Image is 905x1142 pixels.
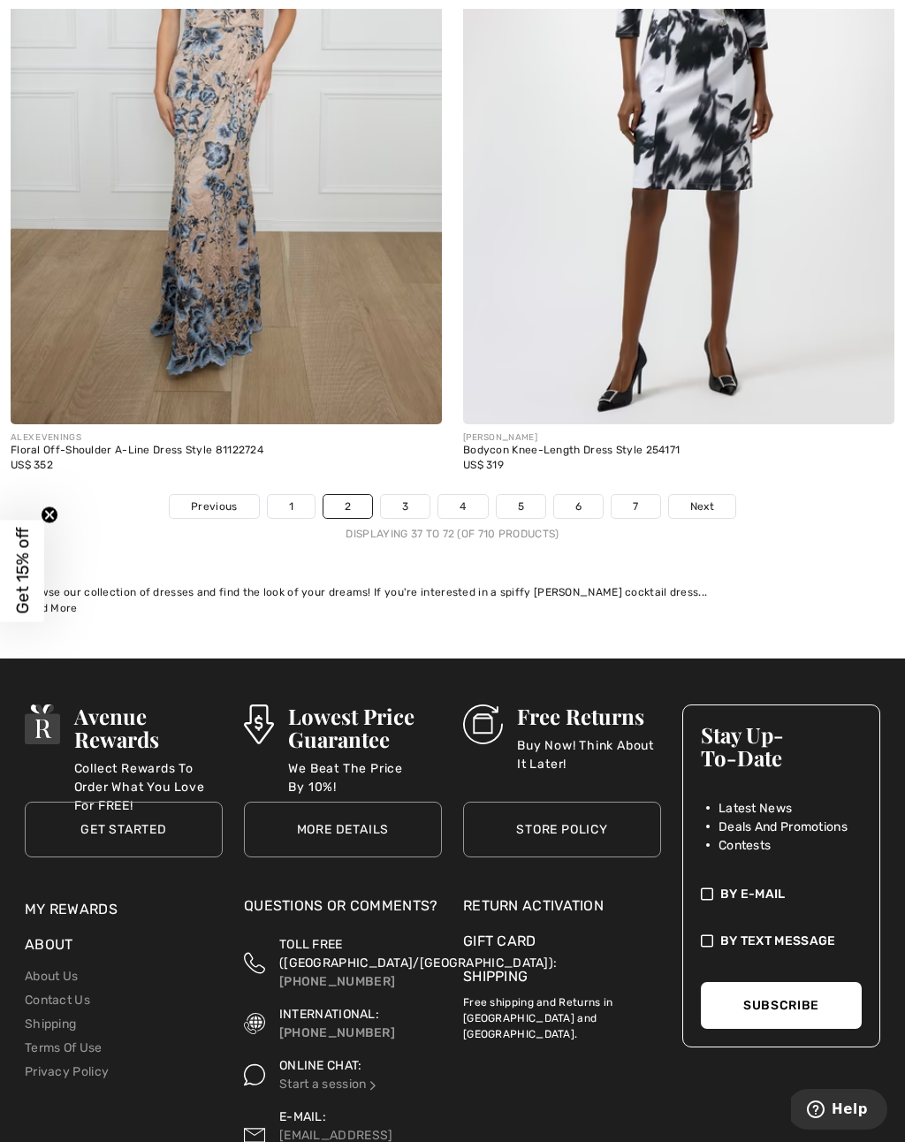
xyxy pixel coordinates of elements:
[720,885,786,903] span: By E-mail
[279,1109,326,1124] span: E-MAIL:
[25,1064,109,1079] a: Privacy Policy
[279,1025,395,1040] a: [PHONE_NUMBER]
[612,495,659,518] a: 7
[701,885,713,903] img: check
[719,799,792,818] span: Latest News
[463,704,503,744] img: Free Returns
[517,704,661,727] h3: Free Returns
[25,969,78,984] a: About Us
[279,1077,379,1092] a: Start a session
[11,431,442,445] div: ALEX EVENINGS
[463,459,504,471] span: US$ 319
[381,495,430,518] a: 3
[25,1016,76,1032] a: Shipping
[279,937,557,971] span: TOLL FREE ([GEOGRAPHIC_DATA]/[GEOGRAPHIC_DATA]):
[25,993,90,1008] a: Contact Us
[25,704,60,744] img: Avenue Rewards
[25,1040,103,1055] a: Terms Of Use
[719,836,771,855] span: Contests
[463,968,528,985] a: Shipping
[463,802,661,857] a: Store Policy
[367,1079,379,1092] img: Online Chat
[170,495,258,518] a: Previous
[279,1007,379,1022] span: INTERNATIONAL:
[279,974,395,989] a: [PHONE_NUMBER]
[244,704,274,744] img: Lowest Price Guarantee
[288,759,442,795] p: We Beat The Price By 10%!
[25,901,118,917] a: My Rewards
[517,736,661,772] p: Buy Now! Think About It Later!
[12,528,33,614] span: Get 15% off
[25,802,223,857] a: Get Started
[701,723,862,769] h3: Stay Up-To-Date
[701,982,862,1029] button: Subscribe
[497,495,545,518] a: 5
[74,704,223,750] h3: Avenue Rewards
[11,459,53,471] span: US$ 352
[701,932,713,950] img: check
[463,431,894,445] div: [PERSON_NAME]
[463,987,661,1042] p: Free shipping and Returns in [GEOGRAPHIC_DATA] and [GEOGRAPHIC_DATA].
[463,931,661,952] a: Gift Card
[720,932,836,950] span: By Text Message
[21,584,884,600] div: Browse our collection of dresses and find the look of your dreams! If you're interested in a spif...
[244,802,442,857] a: More Details
[191,499,237,514] span: Previous
[463,895,661,917] a: Return Activation
[279,1058,362,1073] span: ONLINE CHAT:
[244,1005,265,1042] img: International
[244,895,442,925] div: Questions or Comments?
[11,445,442,457] div: Floral Off-Shoulder A-Line Dress Style 81122724
[323,495,372,518] a: 2
[554,495,603,518] a: 6
[244,1056,265,1093] img: Online Chat
[74,759,223,795] p: Collect Rewards To Order What You Love For FREE!
[25,934,223,964] div: About
[41,506,58,524] button: Close teaser
[268,495,315,518] a: 1
[438,495,487,518] a: 4
[288,704,442,750] h3: Lowest Price Guarantee
[463,445,894,457] div: Bodycon Knee-Length Dress Style 254171
[791,1089,887,1133] iframe: Opens a widget where you can find more information
[719,818,848,836] span: Deals And Promotions
[244,935,265,991] img: Toll Free (Canada/US)
[669,495,735,518] a: Next
[21,602,78,614] span: Read More
[690,499,714,514] span: Next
